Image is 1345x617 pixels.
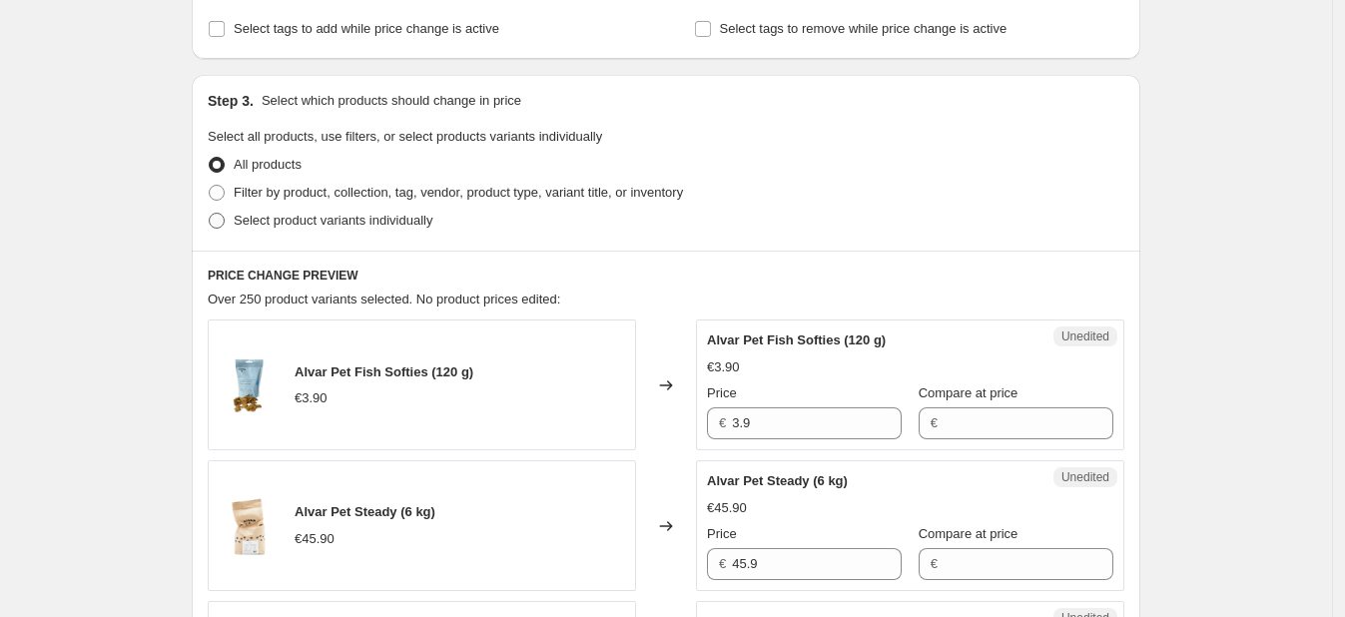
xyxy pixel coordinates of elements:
[234,185,683,200] span: Filter by product, collection, tag, vendor, product type, variant title, or inventory
[707,498,747,518] div: €45.90
[208,292,560,307] span: Over 250 product variants selected. No product prices edited:
[295,504,435,519] span: Alvar Pet Steady (6 kg)
[931,556,938,571] span: €
[931,415,938,430] span: €
[234,21,499,36] span: Select tags to add while price change is active
[707,357,740,377] div: €3.90
[919,385,1018,400] span: Compare at price
[219,496,279,556] img: vakaa_square_80x.png
[1061,469,1109,485] span: Unedited
[295,364,473,379] span: Alvar Pet Fish Softies (120 g)
[295,388,328,408] div: €3.90
[720,21,1008,36] span: Select tags to remove while price change is active
[208,129,602,144] span: Select all products, use filters, or select products variants individually
[219,355,279,415] img: chicken_softies_square-1_80x.png
[707,473,848,488] span: Alvar Pet Steady (6 kg)
[208,91,254,111] h2: Step 3.
[1061,328,1109,344] span: Unedited
[719,415,726,430] span: €
[234,157,302,172] span: All products
[919,526,1018,541] span: Compare at price
[234,213,432,228] span: Select product variants individually
[208,268,1124,284] h6: PRICE CHANGE PREVIEW
[719,556,726,571] span: €
[707,385,737,400] span: Price
[707,332,886,347] span: Alvar Pet Fish Softies (120 g)
[295,529,335,549] div: €45.90
[707,526,737,541] span: Price
[262,91,521,111] p: Select which products should change in price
